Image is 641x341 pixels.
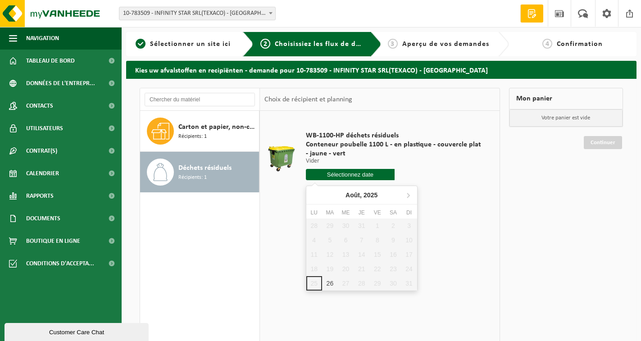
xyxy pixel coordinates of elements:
[509,88,623,109] div: Mon panier
[557,41,603,48] span: Confirmation
[369,208,385,217] div: Ve
[322,276,338,291] div: 26
[260,88,357,111] div: Choix de récipient et planning
[26,140,57,162] span: Contrat(s)
[306,158,484,164] p: Vider
[145,93,255,106] input: Chercher du matériel
[5,321,150,341] iframe: chat widget
[136,39,145,49] span: 1
[126,61,636,78] h2: Kies uw afvalstoffen en recipiënten - demande pour 10-783509 - INFINITY STAR SRL(TEXACO) - [GEOGR...
[26,207,60,230] span: Documents
[26,50,75,72] span: Tableau de bord
[306,208,322,217] div: Lu
[584,136,622,149] a: Continuer
[342,188,381,202] div: Août,
[402,41,489,48] span: Aperçu de vos demandes
[354,208,369,217] div: Je
[178,122,257,132] span: Carton et papier, non-conditionné (industriel)
[385,208,401,217] div: Sa
[178,132,207,141] span: Récipients: 1
[260,39,270,49] span: 2
[131,39,236,50] a: 1Sélectionner un site ici
[150,41,231,48] span: Sélectionner un site ici
[364,192,377,198] i: 2025
[401,208,417,217] div: Di
[26,117,63,140] span: Utilisateurs
[275,41,425,48] span: Choisissiez les flux de déchets et récipients
[338,208,354,217] div: Me
[26,230,80,252] span: Boutique en ligne
[140,111,259,152] button: Carton et papier, non-conditionné (industriel) Récipients: 1
[306,140,484,158] span: Conteneur poubelle 1100 L - en plastique - couvercle plat - jaune - vert
[322,208,338,217] div: Ma
[26,252,94,275] span: Conditions d'accepta...
[178,163,232,173] span: Déchets résiduels
[26,162,59,185] span: Calendrier
[119,7,275,20] span: 10-783509 - INFINITY STAR SRL(TEXACO) - HUIZINGEN
[542,39,552,49] span: 4
[119,7,276,20] span: 10-783509 - INFINITY STAR SRL(TEXACO) - HUIZINGEN
[178,173,207,182] span: Récipients: 1
[388,39,398,49] span: 3
[26,95,53,117] span: Contacts
[26,185,54,207] span: Rapports
[26,72,95,95] span: Données de l'entrepr...
[509,109,623,127] p: Votre panier est vide
[140,152,259,192] button: Déchets résiduels Récipients: 1
[306,169,395,180] input: Sélectionnez date
[306,131,484,140] span: WB-1100-HP déchets résiduels
[26,27,59,50] span: Navigation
